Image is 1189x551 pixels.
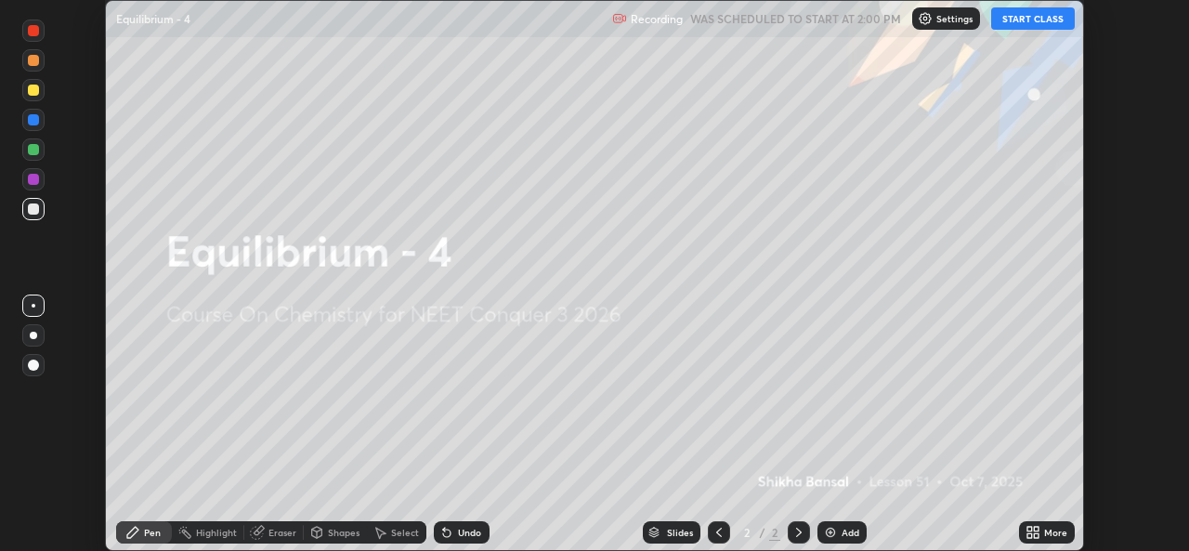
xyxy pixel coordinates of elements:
div: Undo [458,528,481,537]
div: 2 [769,524,780,541]
div: Highlight [196,528,237,537]
div: Select [391,528,419,537]
p: Settings [936,14,973,23]
div: 2 [738,527,756,538]
div: More [1044,528,1067,537]
div: Shapes [328,528,359,537]
h5: WAS SCHEDULED TO START AT 2:00 PM [690,10,901,27]
img: class-settings-icons [918,11,933,26]
div: Pen [144,528,161,537]
div: / [760,527,765,538]
img: add-slide-button [823,525,838,540]
p: Equilibrium - 4 [116,11,190,26]
img: recording.375f2c34.svg [612,11,627,26]
button: START CLASS [991,7,1075,30]
div: Slides [667,528,693,537]
p: Recording [631,12,683,26]
div: Add [842,528,859,537]
div: Eraser [268,528,296,537]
